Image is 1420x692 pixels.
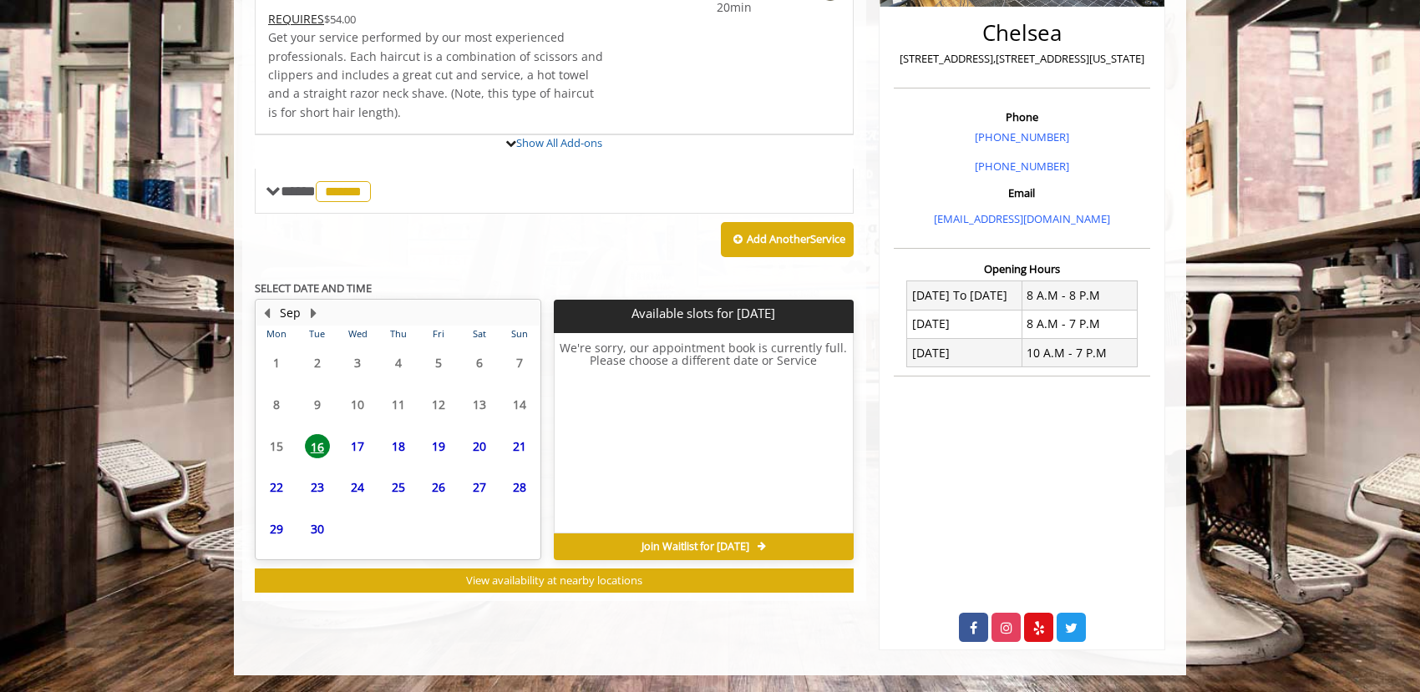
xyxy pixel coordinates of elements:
td: 10 A.M - 7 P.M [1022,339,1137,367]
p: [STREET_ADDRESS],[STREET_ADDRESS][US_STATE] [898,50,1146,68]
th: Mon [256,326,297,342]
span: This service needs some Advance to be paid before we block your appointment [268,11,324,27]
span: 27 [467,475,492,499]
span: Join Waitlist for [DATE] [642,540,749,553]
td: 8 A.M - 8 P.M [1022,281,1137,310]
a: [PHONE_NUMBER] [975,159,1069,174]
button: Previous Month [260,304,273,322]
td: [DATE] [907,310,1022,338]
td: Select day24 [337,467,378,508]
span: 19 [426,434,451,458]
th: Tue [297,326,337,342]
td: Select day19 [418,425,459,467]
h6: We're sorry, our appointment book is currently full. Please choose a different date or Service [555,341,852,527]
td: Select day29 [256,508,297,549]
td: Select day21 [500,425,540,467]
h3: Phone [898,111,1146,123]
td: Select day17 [337,425,378,467]
span: 22 [264,475,289,499]
td: 8 A.M - 7 P.M [1022,310,1137,338]
a: [PHONE_NUMBER] [975,129,1069,144]
th: Sat [459,326,499,342]
a: Show All Add-ons [516,135,602,150]
span: 21 [507,434,532,458]
td: Select day16 [297,425,337,467]
span: 17 [345,434,370,458]
span: 30 [305,517,330,541]
td: Select day20 [459,425,499,467]
td: Select day27 [459,467,499,508]
td: [DATE] [907,339,1022,367]
span: 18 [386,434,411,458]
th: Fri [418,326,459,342]
p: Available slots for [DATE] [560,306,846,321]
button: Next Month [307,304,320,322]
td: Select day22 [256,467,297,508]
span: 23 [305,475,330,499]
span: 26 [426,475,451,499]
td: Select day18 [378,425,418,467]
td: [DATE] To [DATE] [907,281,1022,310]
th: Thu [378,326,418,342]
td: Select day26 [418,467,459,508]
td: Select day25 [378,467,418,508]
th: Sun [500,326,540,342]
button: View availability at nearby locations [255,568,854,593]
b: Add Another Service [747,231,845,246]
span: 28 [507,475,532,499]
h3: Email [898,187,1146,199]
h2: Chelsea [898,21,1146,45]
a: [EMAIL_ADDRESS][DOMAIN_NAME] [934,211,1110,226]
span: 20 [467,434,492,458]
td: Select day28 [500,467,540,508]
span: 16 [305,434,330,458]
span: View availability at nearby locations [466,573,642,588]
button: Add AnotherService [721,222,854,257]
td: Select day30 [297,508,337,549]
span: 29 [264,517,289,541]
span: 25 [386,475,411,499]
b: SELECT DATE AND TIME [255,280,372,295]
h3: Opening Hours [894,263,1150,275]
span: 24 [345,475,370,499]
div: $54.00 [268,10,604,28]
p: Get your service performed by our most experienced professionals. Each haircut is a combination o... [268,28,604,122]
div: The Made Man Senior Barber Haircut Add-onS [255,134,854,135]
button: Sep [280,304,301,322]
th: Wed [337,326,378,342]
td: Select day23 [297,467,337,508]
